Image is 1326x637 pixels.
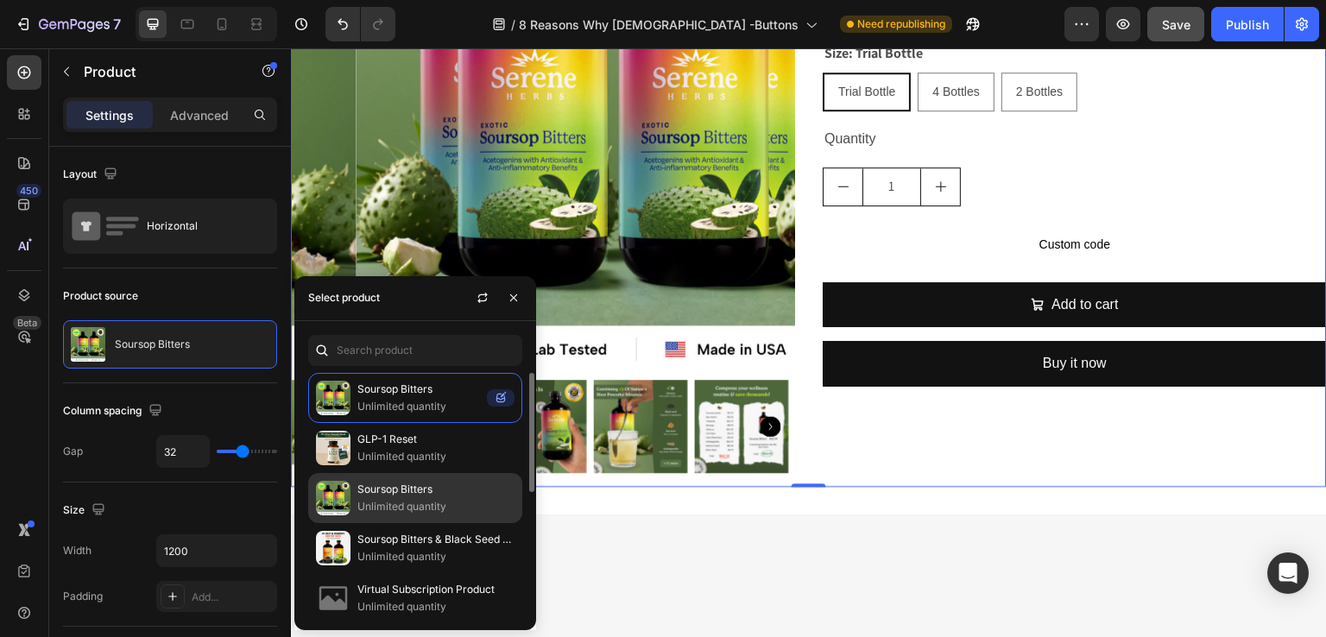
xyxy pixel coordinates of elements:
button: Save [1147,7,1204,41]
div: Select product [308,290,380,306]
div: Size [63,499,109,522]
span: Need republishing [857,16,945,32]
p: GLP-1 Reset [357,431,515,448]
span: 8 Reasons Why [DEMOGRAPHIC_DATA] -Buttons [519,16,799,34]
img: collections [316,481,350,515]
div: Beta [13,316,41,330]
div: 450 [16,184,41,198]
button: Add to cart [532,234,1036,280]
button: Buy it now [532,293,1036,338]
div: Publish [1226,16,1269,34]
div: Add to cart [761,244,827,269]
input: Auto [157,436,209,467]
span: 4 Bottles [641,36,688,50]
div: Horizontal [147,206,252,246]
button: Publish [1211,7,1284,41]
p: Soursop Bitters [357,481,515,498]
span: / [511,16,515,34]
button: Carousel Next Arrow [470,368,490,388]
p: 7 [113,14,121,35]
p: Unlimited quantity [357,448,515,465]
div: Buy it now [752,303,816,328]
button: decrement [533,120,571,157]
p: Unlimited quantity [357,548,515,565]
span: Trial Bottle [547,36,604,50]
img: no-image [316,581,350,615]
span: Custom code [532,186,1036,206]
input: quantity [571,120,630,157]
input: Search in Settings & Advanced [308,335,522,366]
div: Open Intercom Messenger [1267,552,1309,594]
span: Save [1162,17,1190,32]
p: Unlimited quantity [357,498,515,515]
p: Product [84,61,230,82]
p: Advanced [170,106,229,124]
div: Quantity [532,77,1036,105]
div: Layout [63,163,121,186]
img: collections [316,381,350,415]
iframe: Design area [291,48,1326,637]
p: Soursop Bitters [357,381,480,398]
div: Gap [63,444,83,459]
img: collections [316,531,350,565]
p: Soursop Bitters & Black Seed Bitters Bundle [357,531,515,548]
span: 2 Bottles [725,36,772,50]
button: increment [630,120,669,157]
img: collections [316,431,350,465]
img: product feature img [71,327,105,362]
div: Add... [192,590,273,605]
div: Column spacing [63,400,166,423]
input: Auto [157,535,276,566]
div: Width [63,543,92,558]
div: Padding [63,589,103,604]
div: Undo/Redo [325,7,395,41]
button: 7 [7,7,129,41]
p: Soursop Bitters [115,338,190,350]
p: Unlimited quantity [357,398,480,415]
p: Settings [85,106,134,124]
p: Virtual Subscription Product [357,581,515,598]
p: Unlimited quantity [357,598,515,615]
div: Product source [63,288,138,304]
